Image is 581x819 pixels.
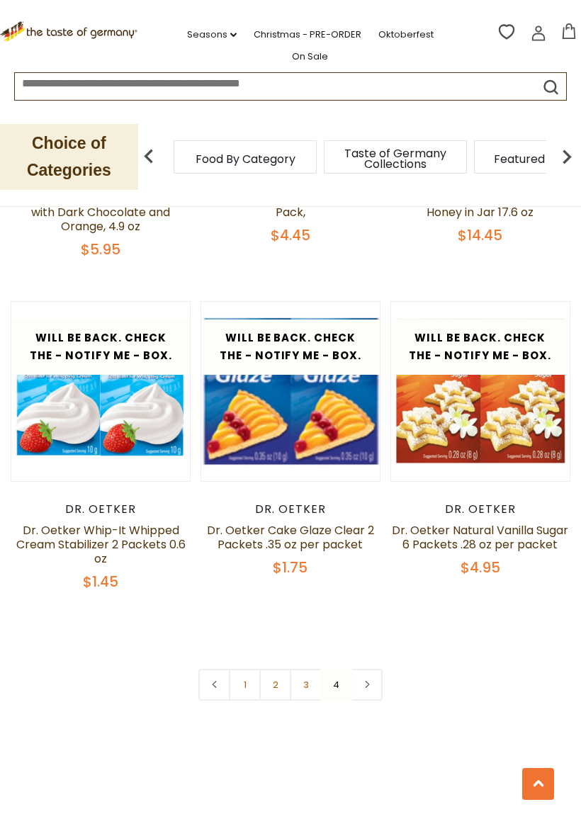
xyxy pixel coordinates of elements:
div: Dr. Oetker [201,502,380,516]
a: Dr. Oetker Whip-It Whipped Cream Stabilizer 2 Packets 0.6 oz [16,522,186,567]
a: Taste of Germany Collections [339,148,452,169]
img: Dr. Oetker Cake Glaze Clear 2 Packets .35 oz per packet [201,302,380,480]
a: Food By Category [196,154,295,164]
div: Dr. Oetker [11,502,191,516]
a: 3 [290,669,322,701]
a: Christmas - PRE-ORDER [254,27,361,43]
a: Dr. Oetker Cake Glaze Clear 2 Packets .35 oz per packet [207,522,374,553]
img: Dr. Oetker Whip-It Whipped Cream Stabilizer 2 Packets 0.6 oz [11,302,190,480]
img: next arrow [553,142,581,171]
a: 2 [259,669,291,701]
a: On Sale [292,49,328,64]
img: previous arrow [135,142,163,171]
span: $1.75 [273,558,308,577]
span: $4.45 [271,225,310,245]
a: Dr. Oetker Natural Vanilla Sugar 6 Packets .28 oz per packet [392,522,568,553]
a: Oktoberfest [378,27,434,43]
a: 1 [229,669,261,701]
span: $1.45 [83,572,118,592]
span: $14.45 [458,225,502,245]
span: $5.95 [81,239,120,259]
span: $4.95 [461,558,500,577]
img: Dr. Oetker Natural Vanilla Sugar 6 Packets .28 oz per packet [391,302,570,480]
div: Dr. Oetker [390,502,570,516]
a: [PERSON_NAME] Marzipan Bars with Dark Chocolate and Orange, 4.9 oz [13,190,189,235]
a: Seasons [187,27,237,43]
